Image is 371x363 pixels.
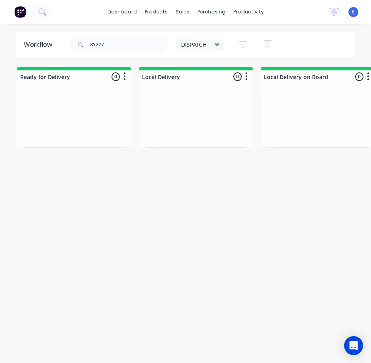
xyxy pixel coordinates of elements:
div: products [141,6,172,18]
div: sales [172,6,193,18]
span: DISPATCH [181,40,206,49]
span: E [352,8,355,15]
img: Factory [14,6,26,18]
div: Workflow [24,40,56,49]
div: Open Intercom Messenger [344,336,363,355]
div: productivity [229,6,268,18]
input: Search for orders... [90,37,168,53]
a: dashboard [104,6,141,18]
div: purchasing [193,6,229,18]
